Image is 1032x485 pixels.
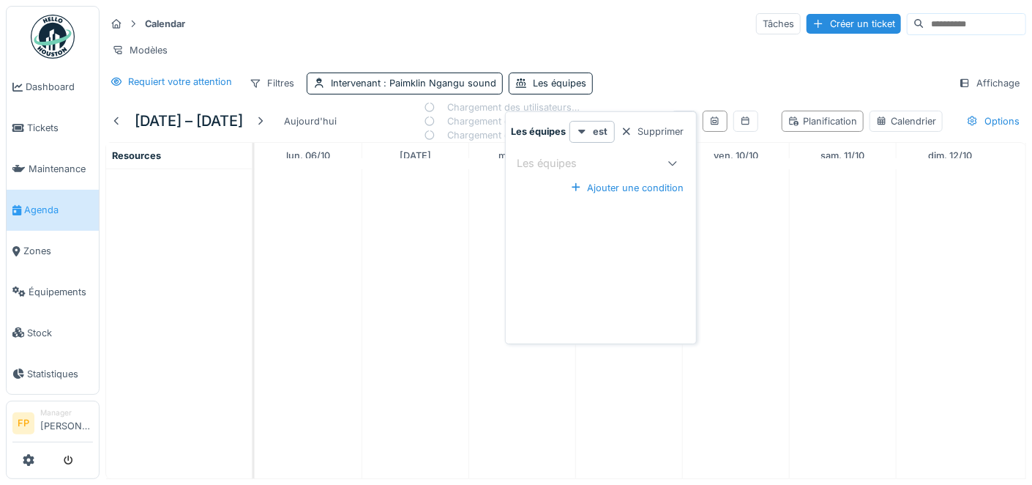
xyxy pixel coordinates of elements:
[960,111,1026,132] div: Options
[12,412,34,434] li: FP
[27,367,93,381] span: Statistiques
[243,73,301,94] div: Filtres
[29,162,93,176] span: Maintenance
[331,76,496,90] div: Intervenant
[564,178,690,198] div: Ajouter une condition
[278,111,343,131] div: Aujourd'hui
[512,125,567,138] strong: Les équipes
[139,17,191,31] strong: Calendar
[615,122,690,141] div: Supprimer
[756,13,801,34] div: Tâches
[105,40,174,61] div: Modèles
[24,203,93,217] span: Agenda
[533,76,586,90] div: Les équipes
[818,146,869,166] a: 11 octobre 2025
[112,150,161,161] span: Resources
[26,80,93,94] span: Dashboard
[40,407,93,439] li: [PERSON_NAME]
[517,155,598,171] div: Les équipes
[29,285,93,299] span: Équipements
[40,407,93,418] div: Manager
[594,125,608,138] strong: est
[23,244,93,258] span: Zones
[283,146,334,166] a: 6 octobre 2025
[135,112,243,130] h5: [DATE] – [DATE]
[396,146,435,166] a: 7 octobre 2025
[27,121,93,135] span: Tickets
[788,114,857,128] div: Planification
[424,100,585,114] div: Chargement des utilisateurs…
[710,146,762,166] a: 10 octobre 2025
[952,73,1026,94] div: Affichage
[31,15,75,59] img: Badge_color-CXgf-gQk.svg
[128,75,232,89] div: Requiert votre attention
[424,114,585,128] div: Chargement des événements…
[381,78,496,89] span: : Paimklin Ngangu sound
[924,146,976,166] a: 12 octobre 2025
[424,128,585,142] div: Chargement des prestataires…
[876,114,936,128] div: Calendrier
[495,146,549,166] a: 8 octobre 2025
[807,14,901,34] div: Créer un ticket
[27,326,93,340] span: Stock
